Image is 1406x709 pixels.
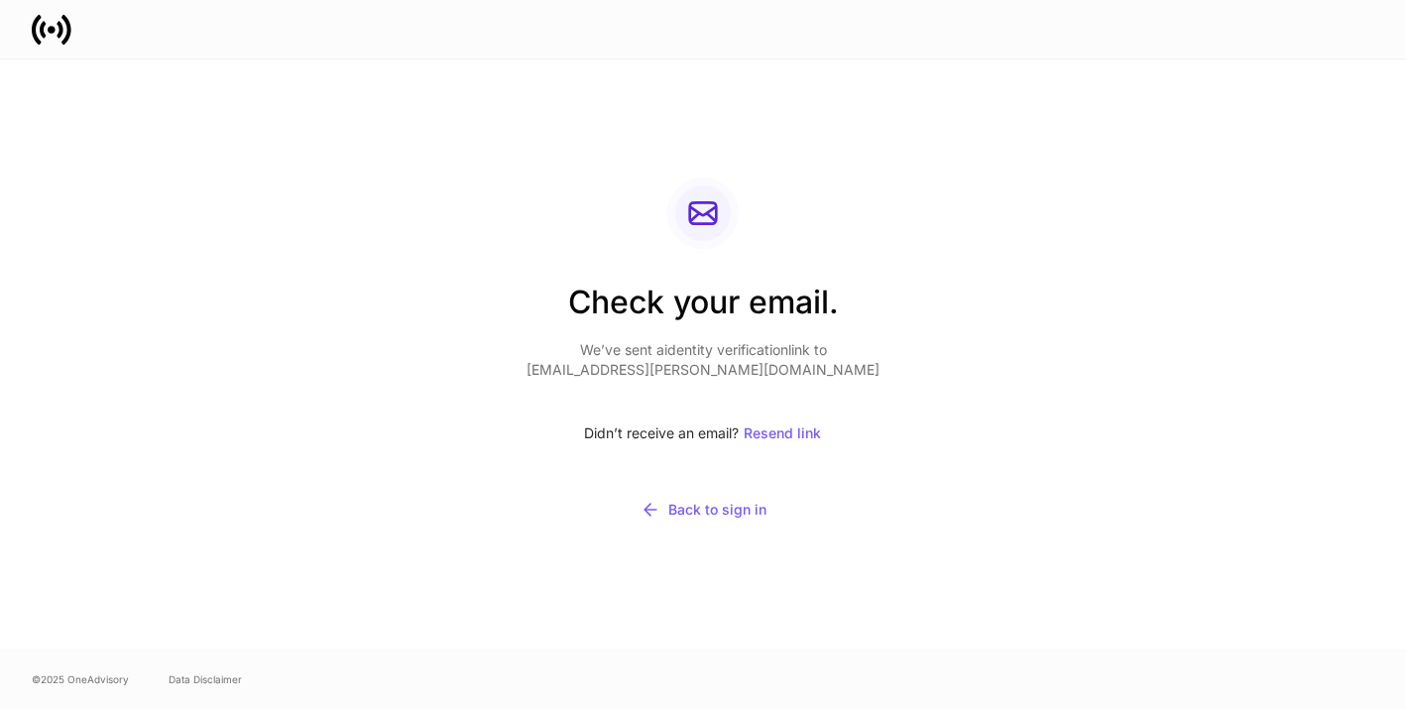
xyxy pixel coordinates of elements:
button: Resend link [743,412,822,455]
div: Didn’t receive an email? [527,412,879,455]
button: Back to sign in [527,487,879,532]
div: Resend link [744,426,821,440]
span: © 2025 OneAdvisory [32,671,129,687]
h2: Check your email. [527,281,879,340]
a: Data Disclaimer [169,671,242,687]
div: Back to sign in [641,500,766,520]
p: We’ve sent a identity verification link to [EMAIL_ADDRESS][PERSON_NAME][DOMAIN_NAME] [527,340,879,380]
